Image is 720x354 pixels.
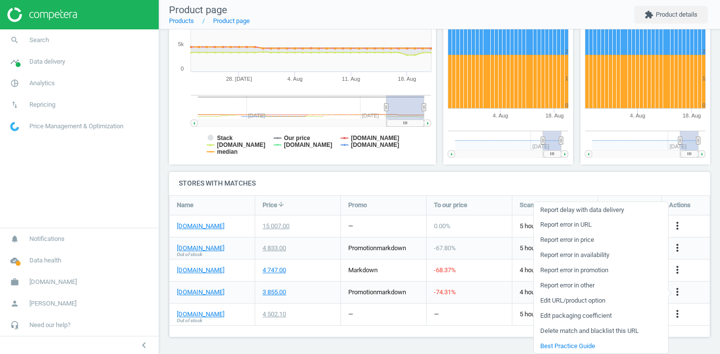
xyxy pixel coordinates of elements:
div: — [348,222,353,231]
div: 4 833.00 [263,244,286,253]
i: person [5,294,24,313]
i: more_vert [672,264,683,276]
span: -74.31 % [434,288,456,296]
span: Search [29,36,49,45]
tspan: 18. Aug [398,76,416,82]
span: Price Management & Optimization [29,122,123,131]
span: Need our help? [29,321,71,330]
span: -68.37 % [434,266,456,274]
div: 15 007.00 [263,222,289,231]
a: Products [169,17,194,24]
a: Report error in availability [534,247,668,262]
text: 2 [565,48,568,54]
button: chevron_left [132,339,156,352]
text: 5k [178,41,184,47]
a: Edit packaging coefficient [534,308,668,323]
text: 2 [702,48,705,54]
tspan: median [217,148,238,155]
i: more_vert [672,308,683,320]
a: [DOMAIN_NAME] [177,266,224,275]
span: Product page [169,4,227,16]
span: 4 hours ago [520,266,590,275]
span: Analytics [29,79,55,88]
span: 5 hours ago [520,222,590,231]
button: more_vert [672,286,683,299]
tspan: Our price [284,135,311,142]
span: Status [605,201,624,210]
a: Report error in price [534,232,668,247]
a: Product page [213,17,250,24]
h4: Stores with matches [169,172,710,195]
span: [PERSON_NAME] [29,299,76,308]
span: To our price [434,201,467,210]
a: [DOMAIN_NAME] [177,244,224,253]
span: markdown [377,288,406,296]
tspan: Stack [217,135,233,142]
button: more_vert [672,220,683,233]
tspan: [DOMAIN_NAME] [284,142,333,148]
i: cloud_done [5,251,24,270]
i: work [5,273,24,291]
span: Name [177,201,193,210]
tspan: [DOMAIN_NAME] [351,135,399,142]
a: Edit URL/product option [534,293,668,308]
tspan: [DOMAIN_NAME] [217,142,265,148]
span: Promo [348,201,367,210]
tspan: 4. Aug [288,76,303,82]
text: 1 [565,75,568,81]
span: markdown [348,266,378,274]
i: swap_vert [5,95,24,114]
i: chevron_left [138,339,150,351]
span: Scanned [520,201,544,210]
i: search [5,31,24,49]
i: headset_mic [5,316,24,334]
i: timeline [5,52,24,71]
span: [DOMAIN_NAME] [29,278,77,286]
span: 0.00 % [434,222,451,230]
a: Delete match and blacklist this URL [534,323,668,338]
span: 5 hours ago [520,310,590,319]
text: 0 [565,102,568,108]
span: Out of stock [177,251,202,258]
tspan: 11. Aug [342,76,360,82]
span: promotion [348,288,377,296]
button: more_vert [672,264,683,277]
span: markdown [377,244,406,252]
text: 0 [181,66,184,71]
tspan: 4. Aug [630,113,645,118]
span: 5 hours ago [520,244,590,253]
i: notifications [5,230,24,248]
img: wGWNvw8QSZomAAAAABJRU5ErkJggg== [10,122,19,131]
span: Data health [29,256,61,265]
div: 4 502.10 [263,310,286,319]
a: Best Practice Guide [534,338,668,354]
text: 1 [702,75,705,81]
a: [DOMAIN_NAME] [177,222,224,231]
i: arrow_downward [277,200,285,208]
a: Report delay with data delivery [534,202,668,217]
span: Out of stock [177,317,202,324]
i: more_vert [672,242,683,254]
tspan: 28. [DATE] [226,76,252,82]
a: Report error in other [534,278,668,293]
button: more_vert [672,242,683,255]
tspan: [DOMAIN_NAME] [351,142,399,148]
a: Report error in URL [534,217,668,232]
img: ajHJNr6hYgQAAAAASUVORK5CYII= [7,7,77,22]
tspan: 18. Aug [683,113,701,118]
div: 3 855.00 [263,288,286,297]
button: more_vert [672,308,683,321]
a: Report error in promotion [534,262,668,278]
div: — [348,310,353,319]
a: [DOMAIN_NAME] [177,288,224,297]
i: pie_chart_outlined [5,74,24,93]
div: — [434,310,439,319]
i: more_vert [672,286,683,298]
i: more_vert [672,220,683,232]
span: Actions [669,201,691,210]
text: 0 [702,102,705,108]
span: Notifications [29,235,65,243]
span: 4 hours ago [520,288,590,297]
a: [DOMAIN_NAME] [177,310,224,319]
span: promotion [348,244,377,252]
